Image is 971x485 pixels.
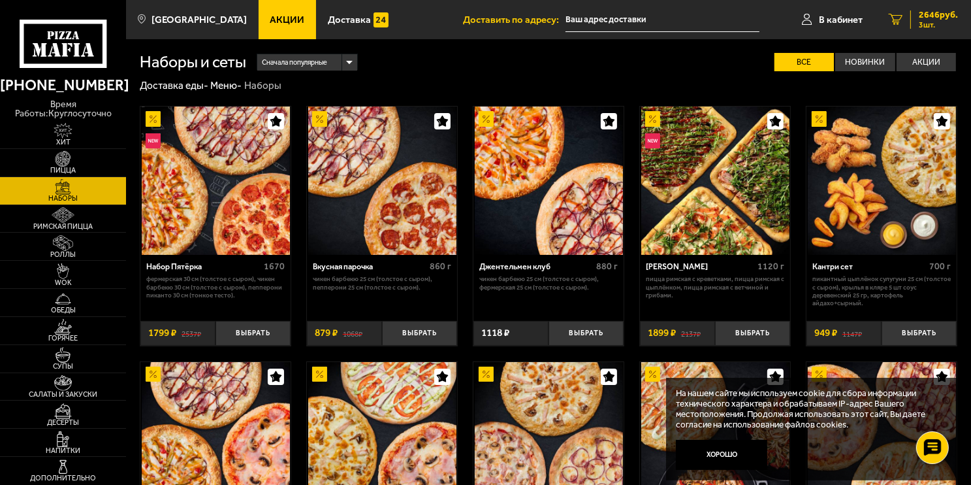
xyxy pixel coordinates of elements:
p: На нашем сайте мы используем cookie для сбора информации технического характера и обрабатываем IP... [676,388,939,430]
span: 860 г [430,261,451,272]
img: Набор Пятёрка [142,107,290,255]
img: Акционный [146,111,161,126]
img: Акционный [812,111,827,126]
s: 2137 ₽ [681,328,701,338]
div: [PERSON_NAME] [646,262,755,272]
span: 3 шт. [919,21,958,29]
div: Вкусная парочка [313,262,427,272]
span: 2646 руб. [919,10,958,20]
label: Все [774,53,834,71]
h1: Наборы и сеты [140,54,246,71]
a: АкционныйВкусная парочка [307,107,457,255]
img: Акционный [312,111,327,126]
div: Джентельмен клуб [479,262,594,272]
img: Акционный [479,367,494,382]
a: Меню- [210,80,242,92]
button: Выбрать [882,321,957,346]
img: Акционный [146,367,161,382]
img: Новинка [146,133,161,148]
span: 1899 ₽ [648,328,676,338]
img: Акционный [312,367,327,382]
a: АкционныйНовинкаНабор Пятёрка [140,107,291,255]
span: 1118 ₽ [481,328,509,338]
img: Акционный [645,367,660,382]
span: Акции [270,15,304,25]
p: Чикен Барбекю 25 см (толстое с сыром), Фермерская 25 см (толстое с сыром). [479,275,618,292]
span: 700 г [929,261,951,272]
span: 1799 ₽ [148,328,176,338]
span: Доставка [328,15,371,25]
input: Ваш адрес доставки [565,8,759,32]
span: 1670 [264,261,285,272]
span: [GEOGRAPHIC_DATA] [151,15,247,25]
a: АкционныйКантри сет [806,107,957,255]
span: Доставить по адресу: [463,15,565,25]
img: Акционный [812,367,827,382]
s: 1147 ₽ [842,328,862,338]
p: Пицца Римская с креветками, Пицца Римская с цыплёнком, Пицца Римская с ветчиной и грибами. [646,275,785,299]
label: Новинки [835,53,895,71]
img: Вкусная парочка [308,107,456,255]
a: АкционныйДжентельмен клуб [473,107,624,255]
img: 15daf4d41897b9f0e9f617042186c801.svg [374,12,389,27]
img: Джентельмен клуб [475,107,623,255]
span: 879 ₽ [315,328,338,338]
span: В кабинет [819,15,863,25]
button: Выбрать [715,321,790,346]
img: Новинка [645,133,660,148]
img: Кантри сет [808,107,956,255]
div: Наборы [244,79,281,92]
a: Доставка еды- [140,80,208,92]
span: 1120 г [757,261,784,272]
div: Кантри сет [812,262,927,272]
s: 1068 ₽ [343,328,362,338]
s: 2537 ₽ [182,328,201,338]
span: 949 ₽ [814,328,837,338]
button: Выбрать [215,321,291,346]
p: Фермерская 30 см (толстое с сыром), Чикен Барбекю 30 см (толстое с сыром), Пепперони Пиканто 30 с... [146,275,285,299]
span: 880 г [596,261,618,272]
button: Выбрать [382,321,457,346]
p: Пикантный цыплёнок сулугуни 25 см (толстое с сыром), крылья в кляре 5 шт соус деревенский 25 гр, ... [812,275,951,308]
img: Акционный [645,111,660,126]
a: АкционныйНовинкаМама Миа [640,107,790,255]
label: Акции [897,53,956,71]
p: Чикен Барбекю 25 см (толстое с сыром), Пепперони 25 см (толстое с сыром). [313,275,452,292]
span: Сначала популярные [262,53,327,72]
img: Мама Миа [641,107,789,255]
div: Набор Пятёрка [146,262,261,272]
button: Хорошо [676,440,767,470]
img: Акционный [479,111,494,126]
button: Выбрать [549,321,624,346]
